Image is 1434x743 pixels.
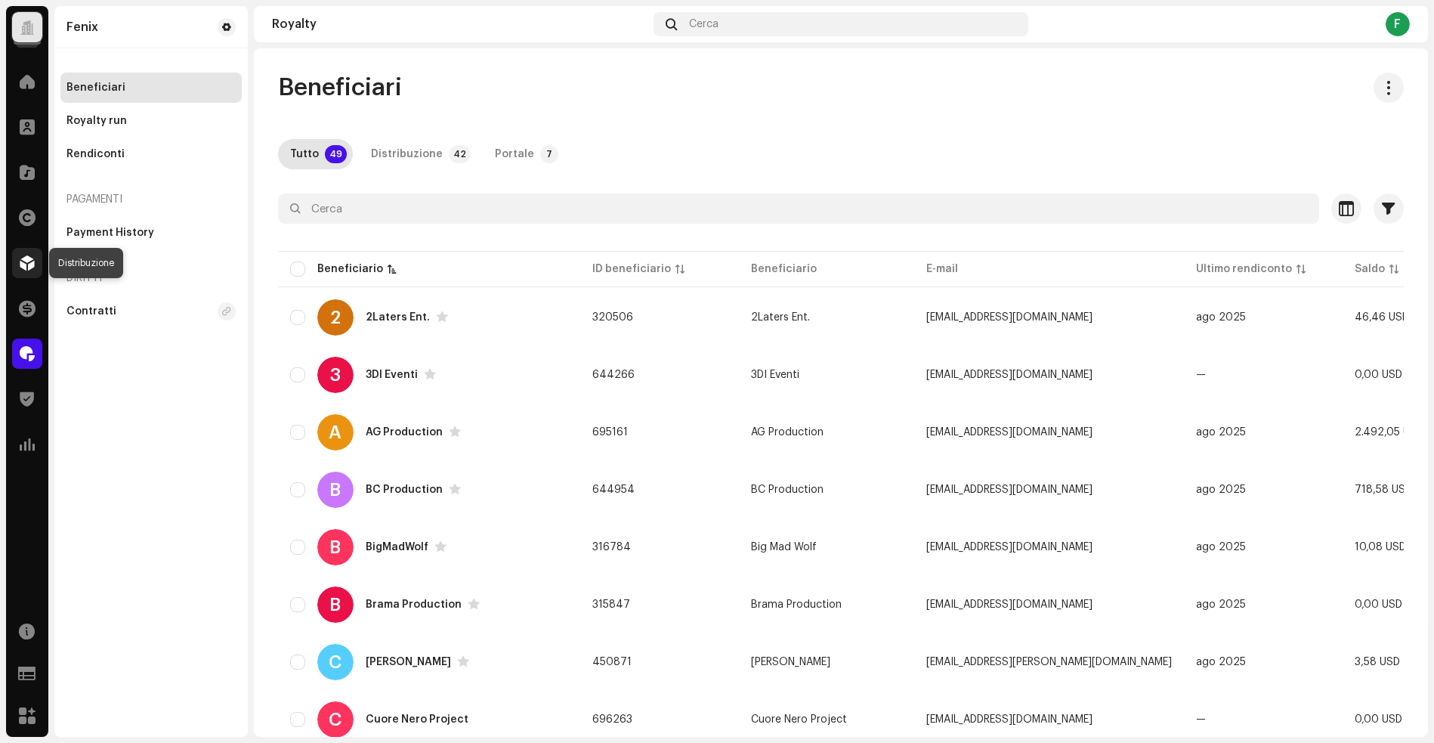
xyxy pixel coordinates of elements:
[366,542,428,553] div: BigMadWolf
[366,427,443,438] div: AG Production
[66,305,116,317] div: Contratti
[366,484,443,495] div: BC Production
[290,139,319,169] div: Tutto
[317,262,383,277] div: Beneficiario
[592,262,671,277] div: ID beneficiario
[592,312,633,323] span: 320506
[592,542,631,553] span: 316784
[1355,599,1402,610] span: 0,00 USD
[317,529,354,565] div: B
[751,312,810,323] span: 2Laters Ent.
[317,414,354,450] div: A
[317,701,354,738] div: C
[325,145,347,163] p-badge: 49
[60,106,242,136] re-m-nav-item: Royalty run
[1355,370,1402,380] span: 0,00 USD
[272,18,647,30] div: Royalty
[317,472,354,508] div: B
[317,357,354,393] div: 3
[926,599,1092,610] span: katiaserio+bramaproduction@gmail.com
[366,599,462,610] div: Brama Production
[1355,657,1400,667] span: 3,58 USD
[366,370,418,380] div: 3DI Eventi
[1196,484,1246,495] span: ago 2025
[926,484,1092,495] span: katiaserio+bcproduction@gmail.com
[495,139,534,169] div: Portale
[317,644,354,680] div: C
[751,427,824,438] span: AG Production
[66,148,125,160] div: Rendiconti
[1196,599,1246,610] span: ago 2025
[66,82,125,94] div: Beneficiari
[926,427,1092,438] span: katiaserio+agproduction@gmail.com
[926,714,1092,725] span: fenix.utente+cuorenero@gmail.com
[278,193,1319,224] input: Cerca
[1386,12,1410,36] div: F
[751,657,830,667] span: Corrado Paonessa
[60,260,242,296] re-a-nav-header: Diritti
[1196,542,1246,553] span: ago 2025
[592,370,635,380] span: 644266
[60,73,242,103] re-m-nav-item: Beneficiari
[1196,262,1292,277] div: Ultimo rendiconto
[1355,262,1385,277] div: Saldo
[751,714,847,725] span: Cuore Nero Project
[592,599,630,610] span: 315847
[751,484,824,495] span: BC Production
[66,21,98,33] div: Fenix
[689,18,719,30] span: Cerca
[751,370,799,380] span: 3DI Eventi
[66,115,127,127] div: Royalty run
[1196,370,1206,380] span: —
[317,587,354,623] div: B
[926,312,1092,323] span: katiaserio+2LatersEnt@gmail.com
[66,227,154,239] div: Payment History
[751,599,842,610] span: Brama Production
[366,657,451,667] div: Corrado Paonessa
[60,181,242,218] re-a-nav-header: Pagamenti
[449,145,471,163] p-badge: 42
[592,714,632,725] span: 696263
[317,299,354,336] div: 2
[592,427,628,438] span: 695161
[60,296,242,327] re-m-nav-item: Contratti
[1196,714,1206,725] span: —
[1355,542,1406,553] span: 10,08 USD
[926,542,1092,553] span: katiaserio+bigmadwolf@gmail.com
[1196,427,1246,438] span: ago 2025
[1196,312,1246,323] span: ago 2025
[592,657,632,667] span: 450871
[540,145,558,163] p-badge: 7
[60,218,242,248] re-m-nav-item: Payment History
[926,370,1092,380] span: katiaserio+3dieventi@gmail.com
[1355,714,1402,725] span: 0,00 USD
[1196,657,1246,667] span: ago 2025
[926,657,1172,667] span: katiaserio+paonessa@gmail.com
[1355,484,1412,495] span: 718,58 USD
[1355,312,1409,323] span: 46,46 USD
[366,714,468,725] div: Cuore Nero Project
[592,484,635,495] span: 644954
[278,73,402,103] span: Beneficiari
[751,542,817,553] span: Big Mad Wolf
[366,312,430,323] div: 2Laters Ent.
[371,139,443,169] div: Distribuzione
[60,139,242,169] re-m-nav-item: Rendiconti
[1355,427,1423,438] span: 2.492,05 USD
